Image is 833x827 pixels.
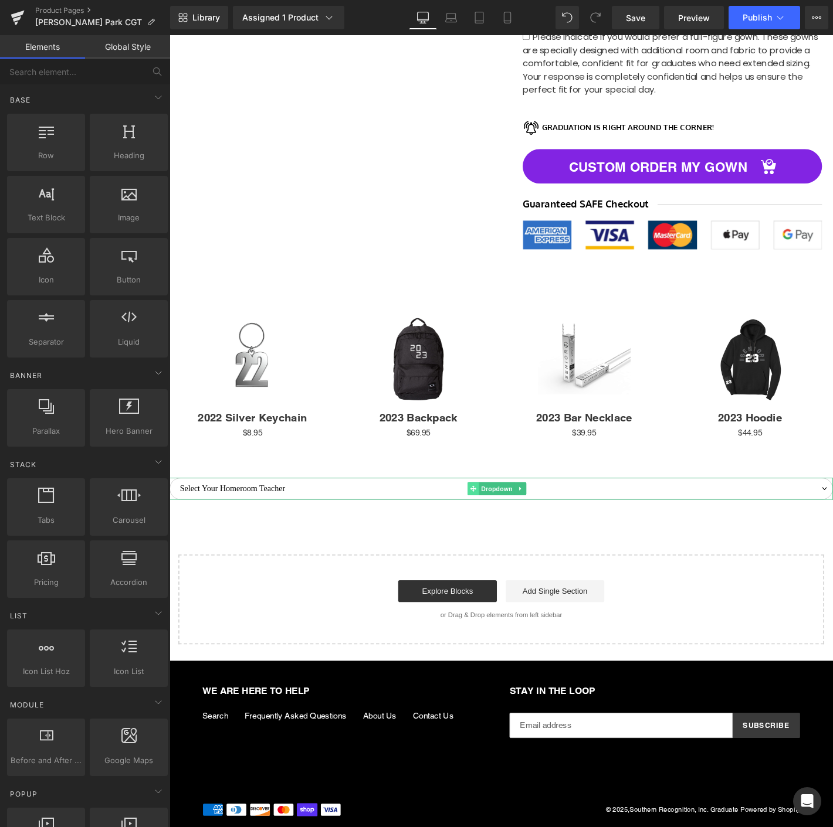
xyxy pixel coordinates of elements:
[584,6,607,29] button: Redo
[493,6,522,29] a: Mobile
[170,6,228,29] a: New Library
[9,788,39,799] span: Popup
[93,754,164,767] span: Google Maps
[608,419,634,433] span: $44.95
[245,583,350,607] a: Explore Blocks
[93,425,164,437] span: Hero Banner
[360,583,465,607] a: Add Single Section
[465,6,493,29] a: Tablet
[805,6,828,29] button: More
[331,478,369,492] span: Dropdown
[664,6,724,29] a: Preview
[35,18,142,27] span: [PERSON_NAME] Park CGT
[93,514,164,526] span: Carousel
[35,6,170,15] a: Product Pages
[587,402,655,416] a: 2023 Hoodie
[11,149,82,162] span: Row
[398,93,583,103] b: GRADUATION IS RIGHT AROUND THE CORNER!
[39,297,139,397] img: 2022 Silver Keychain
[11,514,82,526] span: Tabs
[678,12,710,24] span: Preview
[93,665,164,678] span: Icon List
[11,665,82,678] span: Icon List Hoz
[80,723,189,733] a: Frequently Asked Questions
[392,402,495,416] a: 2023 Bar Necklace
[729,6,800,29] button: Publish
[378,122,698,159] button: Custom Order MY Gown
[35,696,304,707] p: WE ARE HERE TO HELP
[369,478,381,492] a: Expand / Collapse
[431,419,456,433] span: $39.95
[93,274,164,286] span: Button
[11,425,82,437] span: Parallax
[9,699,45,710] span: Module
[253,419,279,433] span: $69.95
[31,402,147,416] a: 2022 Silver Keychain
[11,336,82,348] span: Separator
[216,297,316,397] img: 2023 Backpack
[364,696,675,707] p: STAY IN THE LOOP
[85,35,170,59] a: Global Style
[394,297,494,397] img: 2023 Bar Necklace
[437,6,465,29] a: Laptop
[409,6,437,29] a: Desktop
[602,725,675,752] button: Subscribe
[11,274,82,286] span: Icon
[571,297,671,397] img: 2023 Hoodie
[225,402,308,416] a: 2023 Backpack
[9,94,32,105] span: Base
[78,419,99,433] span: $8.95
[93,212,164,224] span: Image
[11,212,82,224] span: Text Block
[743,13,772,22] span: Publish
[93,336,164,348] span: Liquid
[93,576,164,588] span: Accordion
[9,459,38,470] span: Stack
[626,12,645,24] span: Save
[242,12,335,23] div: Assigned 1 Product
[93,149,164,162] span: Heading
[364,725,602,752] input: Email address
[11,576,82,588] span: Pricing
[11,754,82,767] span: Before and After Images
[35,723,63,733] a: Search
[260,723,304,733] a: Contact Us
[192,12,220,23] span: Library
[207,723,243,733] a: About Us
[9,370,43,381] span: Banner
[28,616,682,624] p: or Drag & Drop elements from left sidebar
[428,132,649,149] span: Custom Order MY Gown
[793,787,821,815] div: Open Intercom Messenger
[614,734,663,743] span: Subscribe
[378,174,513,187] strong: Guaranteed SAFE Checkout
[9,610,29,621] span: List
[556,6,579,29] button: Undo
